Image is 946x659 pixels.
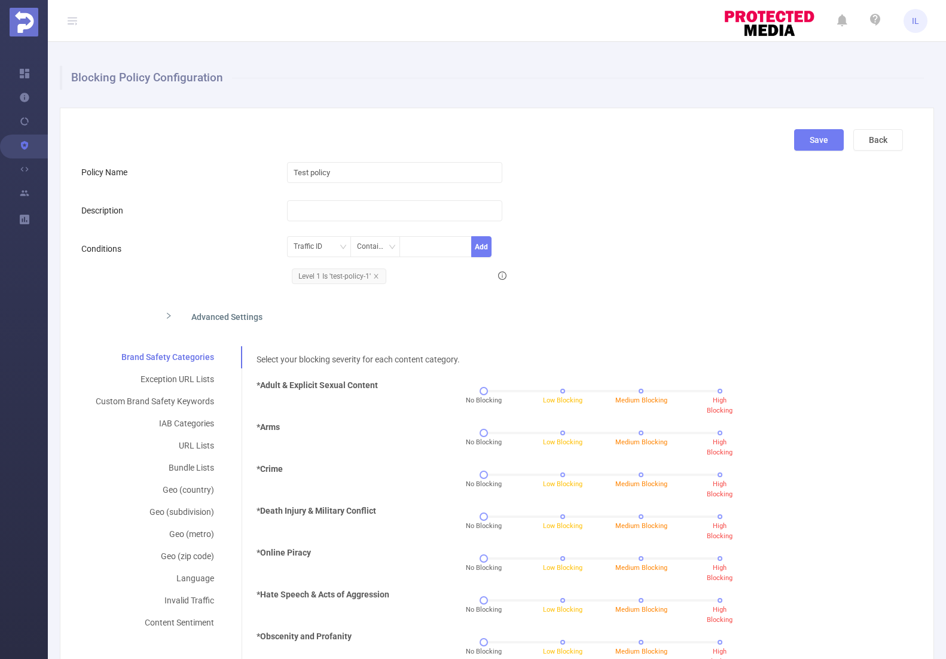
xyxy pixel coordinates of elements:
label: Policy Name [81,167,133,177]
span: Low Blocking [543,480,582,488]
span: Low Blocking [543,606,582,614]
span: High Blocking [707,438,733,456]
b: *Arms [257,422,280,432]
div: Contains [357,237,394,257]
span: High Blocking [707,396,733,414]
span: IL [912,9,919,33]
span: No Blocking [466,563,502,573]
b: *Adult & Explicit Sexual Content [257,380,378,390]
span: High Blocking [707,522,733,540]
span: Medium Blocking [615,522,667,530]
span: No Blocking [466,605,502,615]
b: *Crime [257,464,283,474]
span: Low Blocking [543,522,582,530]
div: URL Lists [81,435,228,457]
i: icon: down [389,243,396,252]
i: icon: down [340,243,347,252]
span: Medium Blocking [615,480,667,488]
span: Medium Blocking [615,396,667,404]
i: icon: right [165,312,172,319]
div: Brand Safety Categories [81,346,228,368]
div: Traffic ID [294,237,331,257]
span: Low Blocking [543,438,582,446]
span: Medium Blocking [615,648,667,655]
b: *Hate Speech & Acts of Aggression [257,590,389,599]
div: Exception URL Lists [81,368,228,390]
div: Custom Brand Safety Keywords [81,390,228,413]
span: No Blocking [466,521,502,532]
b: *Online Piracy [257,548,311,557]
span: High Blocking [707,564,733,582]
b: *Obscenity and Profanity [257,631,352,641]
div: Geo (zip code) [81,545,228,568]
div: Bundle Lists [81,457,228,479]
span: High Blocking [707,606,733,624]
div: Language [81,568,228,590]
div: icon: rightAdvanced Settings [155,303,648,328]
span: Low Blocking [543,564,582,572]
i: icon: info-circle [498,271,506,280]
button: Add [471,236,492,257]
div: Geo (subdivision) [81,501,228,523]
button: Back [853,129,903,151]
span: No Blocking [466,480,502,490]
span: No Blocking [466,438,502,448]
div: IAB Categories [81,413,228,435]
span: Medium Blocking [615,564,667,572]
span: Level 1 Is 'test-policy-1' [292,269,386,284]
span: Low Blocking [543,396,582,404]
div: Geo (metro) [81,523,228,545]
span: Medium Blocking [615,606,667,614]
div: Geo (country) [81,479,228,501]
span: High Blocking [707,480,733,498]
label: Description [81,206,129,215]
img: Protected Media [10,8,38,36]
span: Medium Blocking [615,438,667,446]
b: *Death Injury & Military Conflict [257,506,376,515]
i: icon: close [373,273,379,279]
span: No Blocking [466,647,502,657]
h1: Blocking Policy Configuration [60,66,924,90]
span: Low Blocking [543,648,582,655]
div: Content Sentiment [81,612,228,634]
button: Save [794,129,844,151]
span: No Blocking [466,396,502,406]
div: Invalid Traffic [81,590,228,612]
label: Conditions [81,244,127,254]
